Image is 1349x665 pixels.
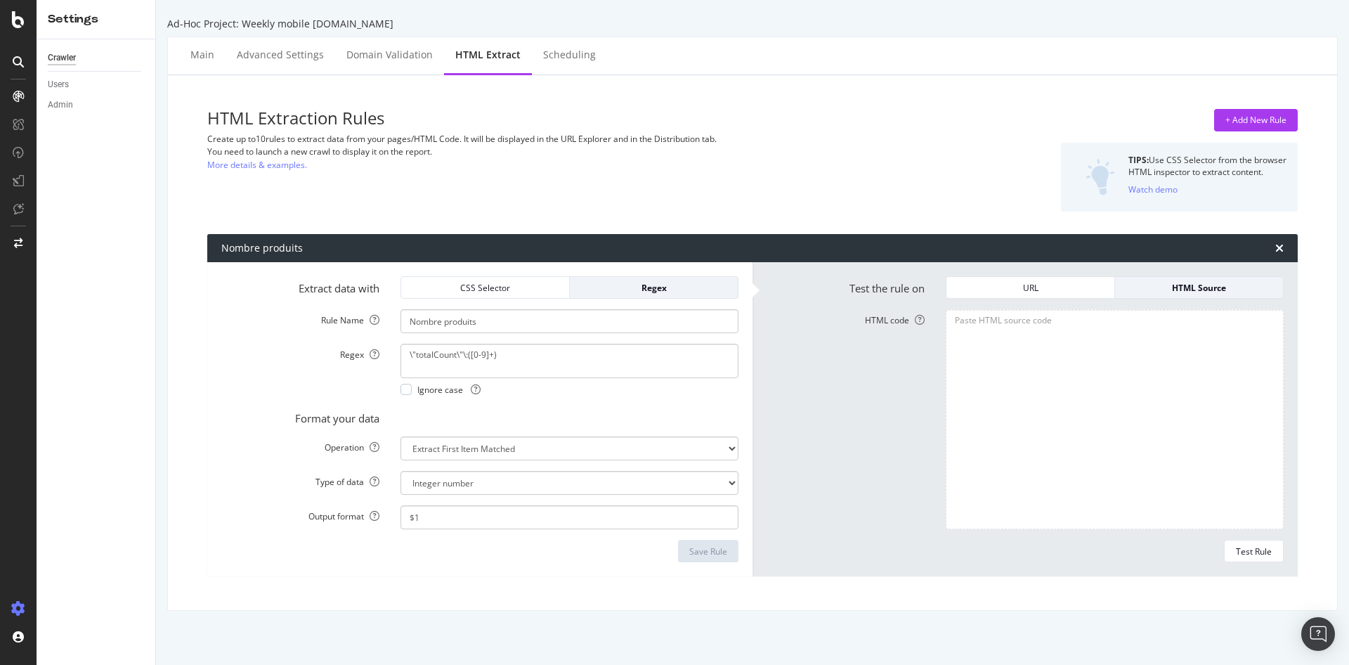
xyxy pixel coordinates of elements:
[400,309,738,333] input: Provide a name
[1128,183,1178,195] div: Watch demo
[211,344,390,361] label: Regex
[346,48,433,62] div: Domain Validation
[756,309,935,529] label: HTML code
[211,276,390,296] label: Extract data with
[190,48,214,62] div: Main
[207,133,927,145] div: Create up to 10 rules to extract data from your pages/HTML Code. It will be displayed in the URL ...
[1214,109,1298,131] button: + Add New Rule
[400,344,738,377] textarea: \"totalCount\"\:([0-9]+)
[1086,159,1115,195] img: DZQOUYU0WpgAAAAASUVORK5CYII=
[1128,178,1178,200] button: Watch demo
[946,276,1115,299] button: URL
[417,384,481,396] span: Ignore case
[1275,243,1284,254] div: times
[678,540,738,562] button: Save Rule
[400,505,738,529] input: $1
[211,309,390,326] label: Rule Name
[1301,617,1335,651] div: Open Intercom Messenger
[543,48,596,62] div: Scheduling
[1115,276,1284,299] button: HTML Source
[689,545,727,557] div: Save Rule
[455,48,521,62] div: HTML Extract
[48,98,73,112] div: Admin
[48,51,76,65] div: Crawler
[211,437,390,453] label: Operation
[211,406,390,426] label: Format your data
[1126,282,1272,294] div: HTML Source
[207,109,927,127] h3: HTML Extraction Rules
[48,77,69,92] div: Users
[211,505,390,522] label: Output format
[1128,154,1149,166] strong: TIPS:
[207,157,307,172] a: More details & examples.
[1236,545,1272,557] div: Test Rule
[1128,166,1286,178] div: HTML inspector to extract content.
[48,11,144,27] div: Settings
[237,48,324,62] div: Advanced Settings
[1224,540,1284,562] button: Test Rule
[412,282,558,294] div: CSS Selector
[48,98,145,112] a: Admin
[570,276,738,299] button: Regex
[167,17,1338,31] div: Ad-Hoc Project: Weekly mobile [DOMAIN_NAME]
[1225,114,1286,126] div: + Add New Rule
[756,276,935,296] label: Test the rule on
[581,282,726,294] div: Regex
[1128,154,1286,166] div: Use CSS Selector from the browser
[958,282,1103,294] div: URL
[48,77,145,92] a: Users
[400,276,570,299] button: CSS Selector
[211,471,390,488] label: Type of data
[221,241,303,255] div: Nombre produits
[207,146,927,157] div: You need to launch a new crawl to display it on the report.
[48,51,145,65] a: Crawler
